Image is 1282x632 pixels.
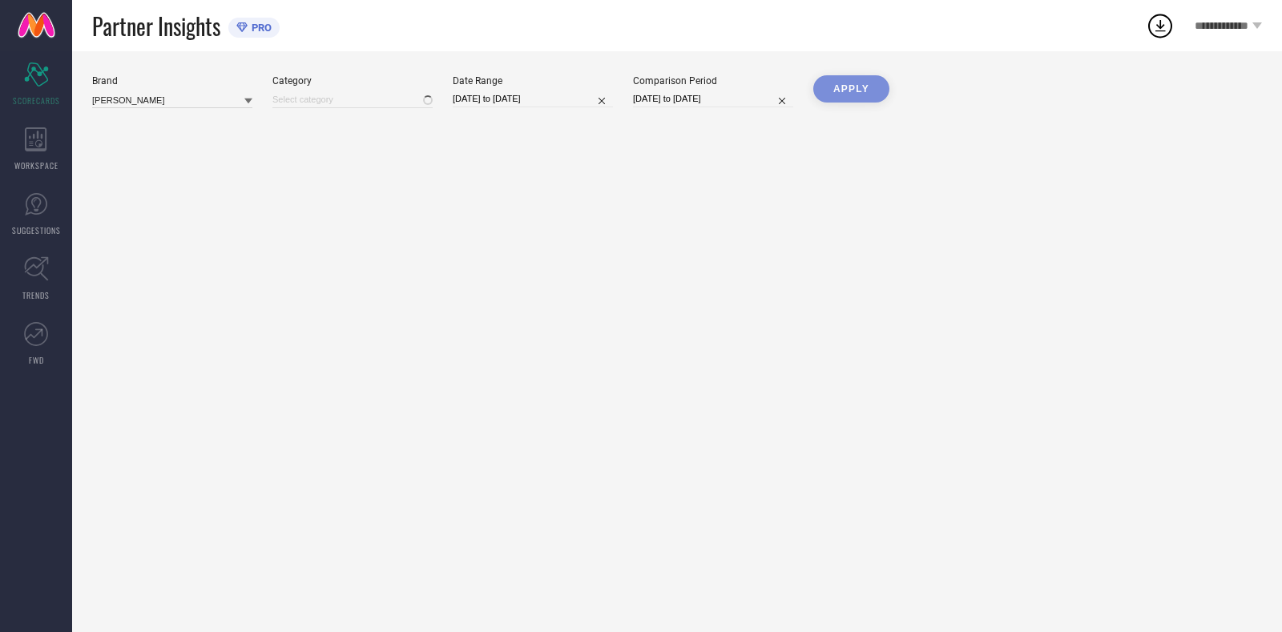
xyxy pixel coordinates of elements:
[453,91,613,107] input: Select date range
[1146,11,1175,40] div: Open download list
[272,75,433,87] div: Category
[453,75,613,87] div: Date Range
[13,95,60,107] span: SCORECARDS
[92,75,252,87] div: Brand
[633,91,793,107] input: Select comparison period
[633,75,793,87] div: Comparison Period
[14,159,58,171] span: WORKSPACE
[12,224,61,236] span: SUGGESTIONS
[22,289,50,301] span: TRENDS
[92,10,220,42] span: Partner Insights
[248,22,272,34] span: PRO
[29,354,44,366] span: FWD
